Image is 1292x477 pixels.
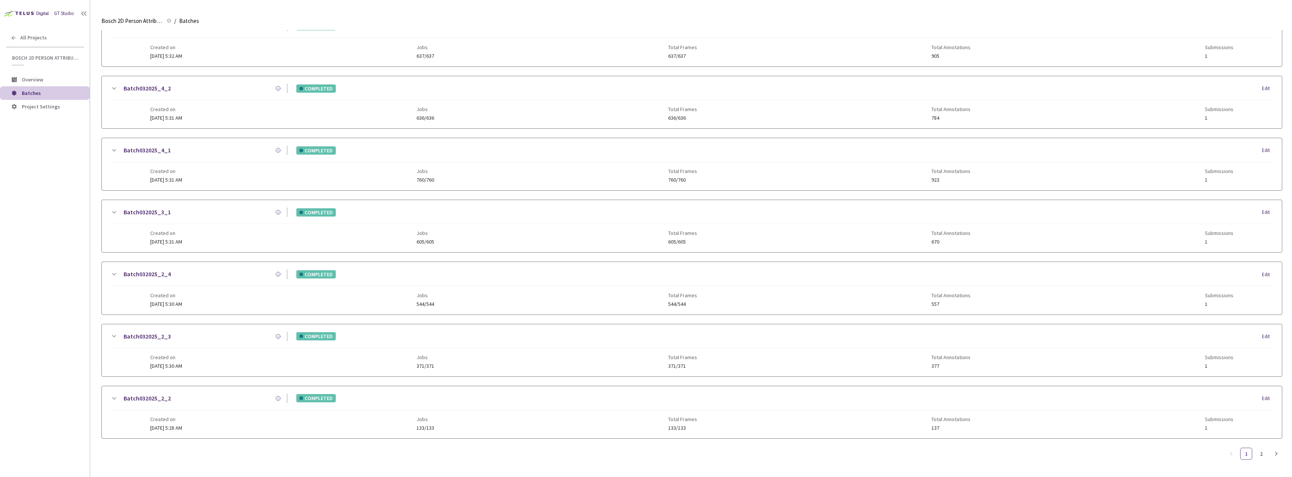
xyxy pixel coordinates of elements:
[417,230,434,236] span: Jobs
[102,14,1282,66] div: Batch032025_4_3COMPLETEDEditCreated on[DATE] 5:32 AMJobs637/637Total Frames637/637Total Annotatio...
[1270,448,1282,460] button: right
[417,354,434,360] span: Jobs
[1270,448,1282,460] li: Next Page
[668,168,697,174] span: Total Frames
[296,332,336,340] div: COMPLETED
[1262,85,1274,92] div: Edit
[1205,115,1233,121] span: 1
[931,292,971,298] span: Total Annotations
[931,53,971,59] span: 905
[417,44,434,50] span: Jobs
[1262,147,1274,154] div: Edit
[1256,448,1267,459] a: 2
[1205,301,1233,307] span: 1
[174,17,176,26] li: /
[296,208,336,217] div: COMPLETED
[296,146,336,155] div: COMPLETED
[22,103,60,110] span: Project Settings
[417,416,434,422] span: Jobs
[1262,333,1274,340] div: Edit
[668,230,697,236] span: Total Frames
[1205,425,1233,431] span: 1
[102,200,1282,252] div: Batch032025_3_1COMPLETEDEditCreated on[DATE] 5:31 AMJobs605/605Total Frames605/605Total Annotatio...
[668,301,697,307] span: 544/544
[124,394,171,403] a: Batch032025_2_2
[150,292,182,298] span: Created on
[931,239,971,245] span: 670
[150,238,182,245] span: [DATE] 5:31 AM
[931,230,971,236] span: Total Annotations
[150,230,182,236] span: Created on
[150,176,182,183] span: [DATE] 5:31 AM
[417,177,434,183] span: 760/760
[150,168,182,174] span: Created on
[150,424,182,431] span: [DATE] 5:28 AM
[296,270,336,278] div: COMPLETED
[296,394,336,402] div: COMPLETED
[150,354,182,360] span: Created on
[124,332,171,341] a: Batch032025_2_3
[150,44,182,50] span: Created on
[101,17,162,26] span: Bosch 2D Person Attributes
[931,354,971,360] span: Total Annotations
[102,76,1282,128] div: Batch032025_4_2COMPLETEDEditCreated on[DATE] 5:31 AMJobs636/636Total Frames636/636Total Annotatio...
[931,115,971,121] span: 784
[668,416,697,422] span: Total Frames
[102,386,1282,438] div: Batch032025_2_2COMPLETEDEditCreated on[DATE] 5:28 AMJobs133/133Total Frames133/133Total Annotatio...
[22,90,41,96] span: Batches
[931,44,971,50] span: Total Annotations
[1274,451,1278,456] span: right
[102,324,1282,376] div: Batch032025_2_3COMPLETEDEditCreated on[DATE] 5:30 AMJobs371/371Total Frames371/371Total Annotatio...
[1229,451,1233,456] span: left
[1205,53,1233,59] span: 1
[417,115,434,121] span: 636/636
[102,262,1282,314] div: Batch032025_2_4COMPLETEDEditCreated on[DATE] 5:30 AMJobs544/544Total Frames544/544Total Annotatio...
[150,363,182,369] span: [DATE] 5:30 AM
[150,114,182,121] span: [DATE] 5:31 AM
[417,168,434,174] span: Jobs
[1205,106,1233,112] span: Submissions
[668,106,697,112] span: Total Frames
[1205,354,1233,360] span: Submissions
[20,35,47,41] span: All Projects
[1225,448,1237,460] li: Previous Page
[931,168,971,174] span: Total Annotations
[668,53,697,59] span: 637/637
[150,106,182,112] span: Created on
[417,292,434,298] span: Jobs
[1205,230,1233,236] span: Submissions
[1205,44,1233,50] span: Submissions
[668,363,697,369] span: 371/371
[1205,177,1233,183] span: 1
[668,115,697,121] span: 636/636
[102,138,1282,190] div: Batch032025_4_1COMPLETEDEditCreated on[DATE] 5:31 AMJobs760/760Total Frames760/760Total Annotatio...
[1205,239,1233,245] span: 1
[150,416,182,422] span: Created on
[1205,363,1233,369] span: 1
[1205,168,1233,174] span: Submissions
[179,17,199,26] span: Batches
[417,301,434,307] span: 544/544
[1241,448,1252,459] a: 1
[931,301,971,307] span: 557
[931,106,971,112] span: Total Annotations
[22,76,43,83] span: Overview
[668,177,697,183] span: 760/760
[668,354,697,360] span: Total Frames
[668,239,697,245] span: 605/605
[124,146,171,155] a: Batch032025_4_1
[417,106,434,112] span: Jobs
[54,10,74,17] div: GT Studio
[417,425,434,431] span: 133/133
[1225,448,1237,460] button: left
[1262,209,1274,216] div: Edit
[124,84,171,93] a: Batch032025_4_2
[296,84,336,93] div: COMPLETED
[931,363,971,369] span: 377
[668,292,697,298] span: Total Frames
[1262,395,1274,402] div: Edit
[1205,292,1233,298] span: Submissions
[417,239,434,245] span: 605/605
